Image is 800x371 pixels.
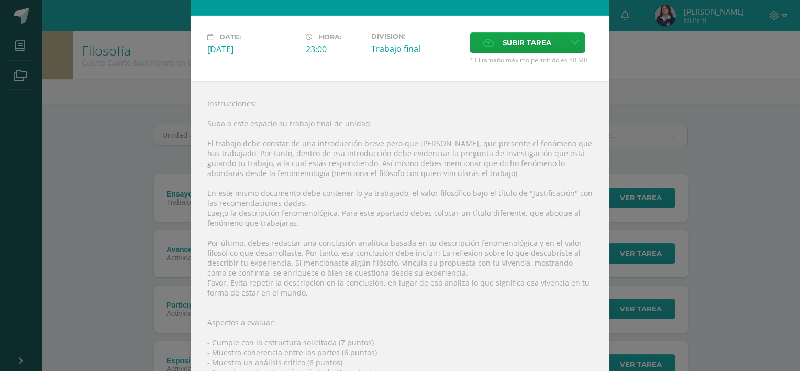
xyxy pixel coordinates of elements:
span: * El tamaño máximo permitido es 50 MB [470,56,593,64]
div: [DATE] [207,43,297,55]
span: Date: [219,33,241,41]
label: Division: [371,32,461,40]
div: 23:00 [306,43,363,55]
div: Trabajo final [371,43,461,54]
span: Hora: [319,33,341,41]
span: Subir tarea [503,33,551,52]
